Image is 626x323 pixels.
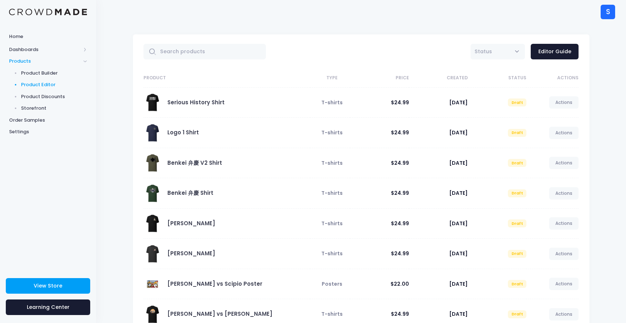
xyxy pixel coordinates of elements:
span: Status [475,48,492,55]
span: Product Editor [21,81,87,88]
span: Posters [322,280,342,288]
span: $22.00 [391,280,409,288]
a: Actions [549,127,579,139]
span: T-shirts [321,99,343,106]
span: Draft [508,189,526,197]
th: Created: activate to sort column ascending [409,69,468,88]
span: $24.99 [391,250,409,257]
span: Learning Center [27,303,70,311]
span: [DATE] [449,280,468,288]
th: Type: activate to sort column ascending [310,69,350,88]
span: $24.99 [391,310,409,318]
span: $24.99 [391,189,409,197]
span: Products [9,58,81,65]
span: Draft [508,129,526,137]
a: [PERSON_NAME] [167,249,215,257]
span: T-shirts [321,129,343,136]
th: Actions: activate to sort column ascending [526,69,579,88]
span: [DATE] [449,250,468,257]
span: [DATE] [449,310,468,318]
th: Product: activate to sort column ascending [143,69,310,88]
a: [PERSON_NAME] vs [PERSON_NAME] [167,310,272,318]
span: T-shirts [321,310,343,318]
span: Storefront [21,105,87,112]
a: Actions [549,157,579,169]
a: Actions [549,217,579,230]
div: S [601,5,615,19]
a: [PERSON_NAME] [167,219,215,227]
th: Status: activate to sort column ascending [468,69,526,88]
span: [DATE] [449,129,468,136]
span: Draft [508,250,526,258]
span: $24.99 [391,129,409,136]
span: [DATE] [449,189,468,197]
span: Product Discounts [21,93,87,100]
span: Draft [508,159,526,167]
a: Benkei 弁慶 Shirt [167,189,213,197]
a: Serious History Shirt [167,98,225,106]
a: Editor Guide [531,44,579,59]
span: Draft [508,310,526,318]
a: Benkei 弁慶 V2 Shirt [167,159,222,167]
span: [DATE] [449,99,468,106]
span: Dashboards [9,46,81,53]
a: Actions [549,248,579,260]
span: $24.99 [391,220,409,227]
span: T-shirts [321,220,343,227]
span: Draft [508,219,526,227]
a: Actions [549,278,579,290]
span: T-shirts [321,189,343,197]
span: Draft [508,280,526,288]
a: Actions [549,96,579,109]
input: Search products [143,44,266,59]
span: View Store [34,282,62,289]
th: Price: activate to sort column ascending [350,69,409,88]
span: $24.99 [391,159,409,167]
span: Draft [508,98,526,106]
img: Logo [9,9,87,16]
a: Actions [549,187,579,200]
span: Order Samples [9,117,87,124]
a: Logo 1 Shirt [167,129,199,136]
a: View Store [6,278,90,294]
span: $24.99 [391,99,409,106]
span: [DATE] [449,220,468,227]
a: Actions [549,308,579,320]
span: T-shirts [321,250,343,257]
span: Home [9,33,87,40]
span: [DATE] [449,159,468,167]
a: Learning Center [6,299,90,315]
span: Product Builder [21,70,87,77]
span: T-shirts [321,159,343,167]
span: Settings [9,128,87,135]
a: [PERSON_NAME] vs Scipio Poster [167,280,262,288]
span: Status [471,44,525,59]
